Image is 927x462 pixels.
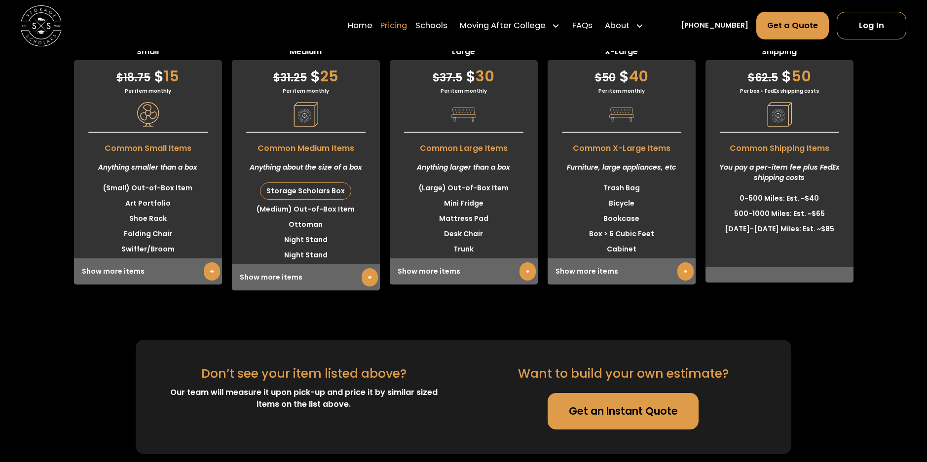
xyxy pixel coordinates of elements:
li: Mini Fridge [390,196,538,211]
div: Anything about the size of a box [232,154,380,180]
li: Swiffer/Broom [74,242,222,257]
a: Home [348,11,372,40]
div: Per box + FedEx shipping costs [705,87,853,95]
img: Storage Scholars main logo [21,5,62,46]
li: Trunk [390,242,538,257]
li: Box > 6 Cubic Feet [548,226,696,242]
div: You pay a per-item fee plus FedEx shipping costs [705,154,853,191]
li: Shoe Rack [74,211,222,226]
div: Moving After College [460,19,546,32]
div: Anything smaller than a box [74,154,222,180]
span: $ [116,70,123,85]
div: About [605,19,630,32]
span: Small [74,46,222,60]
div: 25 [232,60,380,87]
span: X-Large [548,46,696,60]
div: 15 [74,60,222,87]
span: $ [273,70,280,85]
a: Get an Instant Quote [548,393,699,430]
div: Per item monthly [548,87,696,95]
li: (Large) Out-of-Box Item [390,180,538,196]
a: Schools [415,11,447,40]
li: 500-1000 Miles: Est. ~$65 [705,206,853,221]
li: Bicycle [548,196,696,211]
div: Show more items [548,258,696,284]
li: Bookcase [548,211,696,226]
div: Storage Scholars Box [260,183,351,199]
li: Ottoman [232,217,380,232]
div: Our team will measure it upon pick-up and price it by similar sized items on the list above. [160,387,447,410]
span: $ [154,66,164,87]
div: Moving After College [456,11,564,40]
a: Pricing [380,11,407,40]
div: 40 [548,60,696,87]
div: Anything larger than a box [390,154,538,180]
div: Per item monthly [74,87,222,95]
div: 50 [705,60,853,87]
li: Trash Bag [548,180,696,196]
div: Show more items [390,258,538,284]
div: Don’t see your item listed above? [201,364,407,383]
a: Log In [837,12,906,39]
li: (Medium) Out-of-Box Item [232,202,380,217]
li: Cabinet [548,242,696,257]
div: Show more items [232,264,380,290]
a: Get a Quote [756,12,829,39]
a: + [519,262,536,281]
a: FAQs [572,11,593,40]
div: Per item monthly [232,87,380,95]
img: Pricing Category Icon [294,102,318,127]
li: Art Portfolio [74,196,222,211]
span: 50 [595,70,616,85]
span: Medium [232,46,380,60]
img: Pricing Category Icon [136,102,160,127]
span: $ [595,70,602,85]
a: + [677,262,694,281]
a: [PHONE_NUMBER] [681,20,748,31]
span: $ [466,66,476,87]
div: Want to build your own estimate? [518,364,729,383]
span: 18.75 [116,70,150,85]
span: $ [781,66,791,87]
div: Per item monthly [390,87,538,95]
div: 30 [390,60,538,87]
li: Night Stand [232,248,380,263]
span: $ [310,66,320,87]
span: Common Small Items [74,138,222,154]
li: Night Stand [232,232,380,248]
span: Shipping [705,46,853,60]
span: Common Shipping Items [705,138,853,154]
span: Common Medium Items [232,138,380,154]
img: Pricing Category Icon [451,102,476,127]
span: $ [748,70,755,85]
a: + [204,262,220,281]
li: Mattress Pad [390,211,538,226]
li: Desk Chair [390,226,538,242]
span: $ [433,70,440,85]
div: Show more items [74,258,222,284]
span: Common X-Large Items [548,138,696,154]
span: $ [619,66,629,87]
span: Common Large Items [390,138,538,154]
span: 31.25 [273,70,307,85]
li: (Small) Out-of-Box Item [74,180,222,196]
span: Large [390,46,538,60]
div: Furniture, large appliances, etc [548,154,696,180]
span: 37.5 [433,70,462,85]
li: Folding Chair [74,226,222,242]
a: + [362,268,378,286]
img: Pricing Category Icon [609,102,634,127]
li: [DATE]-[DATE] Miles: Est. ~$85 [705,221,853,237]
span: 62.5 [748,70,778,85]
li: 0-500 Miles: Est. ~$40 [705,191,853,206]
div: About [601,11,648,40]
img: Pricing Category Icon [767,102,792,127]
